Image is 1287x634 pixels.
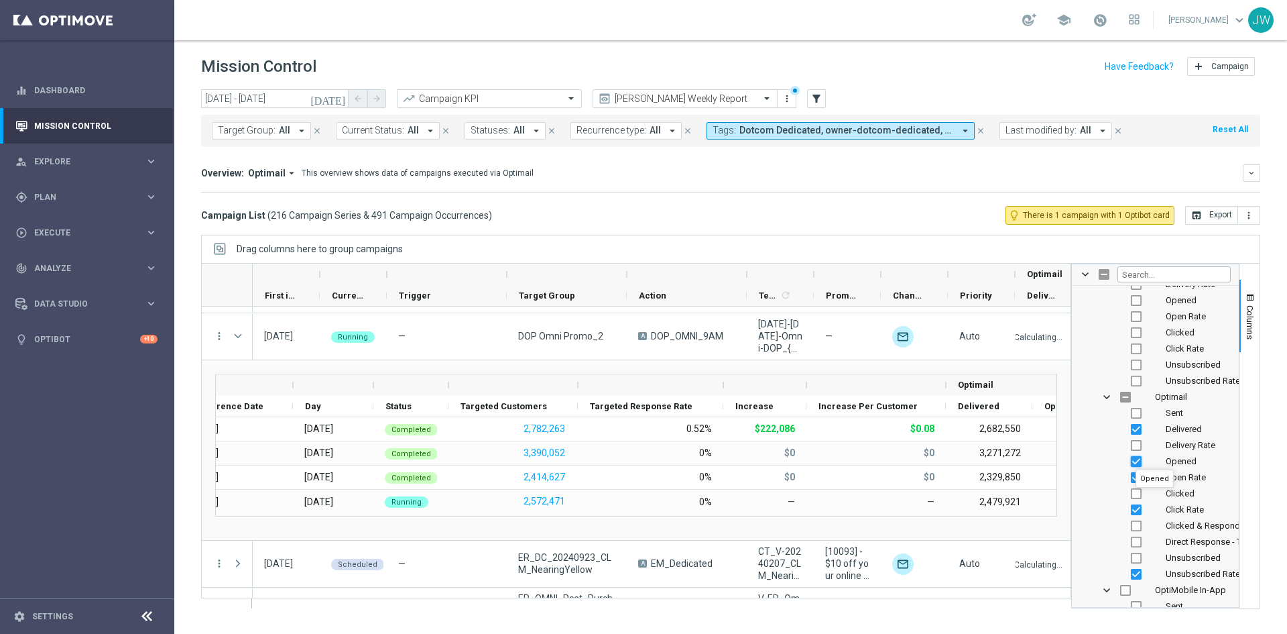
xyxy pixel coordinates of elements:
span: ER_OMNI_Post_Purchase_Travel_Services_Cross_Sell [518,592,615,629]
i: keyboard_arrow_right [145,297,158,310]
div: Data Studio [15,298,145,310]
span: — [788,496,795,507]
span: — [398,331,406,341]
button: open_in_browser Export [1185,206,1238,225]
span: Columns [1245,305,1255,339]
span: Target Group [519,290,575,301]
span: All [650,125,661,136]
span: Scheduled [338,560,377,569]
p: $0 [924,471,934,483]
div: Unsubscribed Rate Column [1072,373,1239,389]
div: Unsubscribed Column [1072,357,1239,373]
button: Mission Control [15,121,158,131]
div: 0% [699,471,712,483]
span: All [1080,125,1091,136]
div: 06 Oct 2025, Monday [264,330,293,342]
span: Action [639,290,666,301]
p: Calculating... [1014,330,1062,343]
div: Analyze [15,262,145,274]
span: Target Group: [218,125,275,136]
i: refresh [780,290,791,301]
div: gps_fixed Plan keyboard_arrow_right [15,192,158,203]
span: Unsubscribed [1166,360,1221,370]
span: Click Rate [1166,344,1204,354]
colored-tag: Completed [385,471,438,484]
span: Completed [391,425,431,434]
span: A [638,560,647,568]
div: 697,483 [1032,417,1112,441]
button: Tags: Dotcom Dedicated, owner-dotcom-dedicated, owner-dotcom-promo arrow_drop_down [707,122,975,140]
i: arrow_drop_down [296,125,308,137]
span: Data Studio [34,300,145,308]
div: Opened Column [1072,454,1239,470]
a: [PERSON_NAME]keyboard_arrow_down [1167,10,1248,30]
i: arrow_drop_down [1097,125,1109,137]
button: more_vert [213,330,225,342]
button: arrow_forward [367,89,386,108]
span: Running [338,333,368,341]
div: This overview shows data of campaigns executed via Optimail [302,167,534,179]
button: person_search Explore keyboard_arrow_right [15,156,158,167]
div: Unsubscribed Column [1072,550,1239,566]
div: 3,271,272 [946,441,1032,465]
div: 2,329,850 [946,466,1032,489]
button: more_vert [213,558,225,570]
span: Tags: [713,125,736,136]
p: Calculating... [1014,558,1062,570]
span: Drag columns here to group campaigns [237,244,403,254]
span: Current Status [332,290,364,301]
div: Plan [15,191,145,203]
div: 614,304 [1032,466,1112,489]
i: close [683,126,692,136]
button: [DATE] [308,89,349,109]
span: 216 Campaign Series & 491 Campaign Occurrences [271,209,489,221]
div: Unsubscribed Rate Column [1072,566,1239,582]
span: A [638,332,647,340]
colored-tag: Running [385,495,428,508]
div: Thursday [304,496,333,508]
span: Optimail [248,167,286,179]
span: Running [391,498,422,507]
button: arrow_back [349,89,367,108]
span: Unsubscribed [1166,553,1221,563]
div: track_changes Analyze keyboard_arrow_right [15,263,158,274]
button: Data Studio keyboard_arrow_right [15,299,158,309]
button: close [546,123,558,138]
i: filter_alt [810,93,822,105]
span: [10093] - $10 off your online order of $60 or more. [825,545,869,582]
span: Sent [1166,601,1183,611]
i: keyboard_arrow_right [145,262,158,274]
div: 0% [699,447,712,459]
span: ) [489,209,492,221]
i: [DATE] [310,93,347,105]
button: 2,782,263 [522,421,566,437]
span: All [408,125,419,136]
span: Campaign [1211,62,1249,71]
div: Clicked Column [1072,325,1239,341]
input: Select date range [201,89,349,108]
div: Explore [15,156,145,168]
i: arrow_drop_down [286,167,298,179]
i: arrow_drop_down [666,125,678,137]
div: +10 [140,335,158,344]
span: All [279,125,290,136]
span: Opened [1044,401,1077,411]
button: keyboard_arrow_down [1243,164,1260,182]
h1: Mission Control [201,57,316,76]
button: equalizer Dashboard [15,85,158,96]
span: Open Rate [1166,472,1206,482]
span: Unsubscribed Rate [1166,376,1240,386]
h3: Campaign List [201,209,492,221]
span: — [927,496,934,507]
span: V-ER_Omni_Travel_PostPurchase [758,592,802,629]
i: play_circle_outline [15,227,27,239]
span: Targeted Response Rate [590,401,692,411]
button: filter_alt [807,89,826,108]
p: $0 [784,471,795,483]
button: lightbulb Optibot +10 [15,334,158,345]
div: Delivered Column [1072,421,1239,437]
span: Priority [960,290,992,301]
button: play_circle_outline Execute keyboard_arrow_right [15,227,158,238]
